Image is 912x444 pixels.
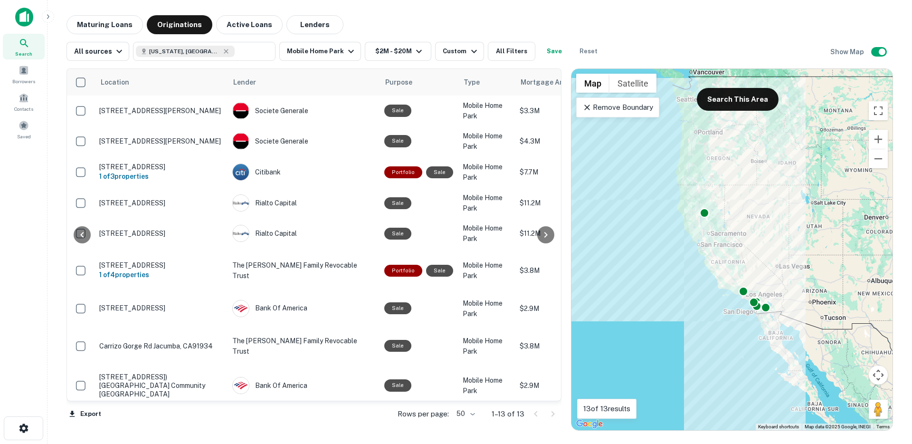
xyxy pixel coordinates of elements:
button: All sources [66,42,129,61]
button: Keyboard shortcuts [758,424,799,430]
span: Borrowers [12,77,35,85]
button: Lenders [286,15,343,34]
div: Societe Generale [232,102,375,119]
p: [STREET_ADDRESS] [99,229,223,238]
div: Societe Generale [232,133,375,150]
p: [STREET_ADDRESS] [99,163,223,171]
button: Zoom out [869,149,888,168]
button: Mobile Home Park [279,42,361,61]
img: picture [233,133,249,149]
div: Sale [384,197,411,209]
div: Sale [384,105,411,116]
button: All Filters [488,42,535,61]
button: Show street map [576,74,609,93]
p: Carrizo Gorge Rd Jacumba, CA91934 [99,342,223,350]
span: Mortgage Amount [521,77,593,88]
img: picture [233,300,249,317]
h6: Show Map [830,47,865,57]
p: Mobile Home Park [463,131,510,152]
div: Borrowers [3,61,45,87]
span: Type [464,77,480,88]
th: Purpose [380,69,458,96]
p: $11.2M [520,228,615,239]
p: $3.8M [520,341,615,351]
p: $3.3M [520,106,615,116]
div: Sale [384,340,411,352]
p: [STREET_ADDRESS] [99,261,223,270]
div: Sale [426,265,453,277]
p: Mobile Home Park [463,260,510,281]
p: $2.9M [520,380,615,391]
span: Map data ©2025 Google, INEGI [805,424,871,429]
button: Search This Area [697,88,779,111]
p: Mobile Home Park [463,298,510,319]
h6: 1 of 4 properties [99,270,223,280]
button: Show satellite imagery [609,74,656,93]
span: [US_STATE], [GEOGRAPHIC_DATA] [149,47,220,56]
div: This is a portfolio loan with 4 properties [384,265,422,277]
div: Citibank [232,164,375,181]
button: Toggle fullscreen view [869,101,888,120]
img: picture [233,377,249,394]
img: picture [233,103,249,119]
p: Remove Boundary [582,102,653,113]
div: Sale [384,379,411,391]
div: Custom [443,46,479,57]
iframe: Chat Widget [864,368,912,414]
button: Custom [435,42,484,61]
a: Search [3,34,45,59]
span: Search [15,50,32,58]
img: picture [233,164,249,180]
span: Contacts [14,105,33,113]
div: All sources [74,46,125,57]
img: picture [233,195,249,211]
div: Sale [426,166,453,178]
th: Lender [228,69,380,96]
p: Mobile Home Park [463,193,510,213]
div: Bank Of America [232,377,375,394]
p: $7.7M [520,167,615,177]
div: This is a portfolio loan with 3 properties [384,166,422,178]
button: $2M - $20M [365,42,431,61]
p: The [PERSON_NAME] Family Revocable Trust [232,260,375,281]
a: Contacts [3,89,45,115]
a: Open this area in Google Maps (opens a new window) [574,418,605,430]
p: [STREET_ADDRESS]) [GEOGRAPHIC_DATA] community [GEOGRAPHIC_DATA] [99,373,223,399]
p: [STREET_ADDRESS][PERSON_NAME] [99,137,223,145]
a: Saved [3,116,45,142]
p: $11.2M [520,198,615,208]
img: Google [574,418,605,430]
p: $4.3M [520,136,615,146]
h6: 1 of 3 properties [99,171,223,182]
a: Terms (opens in new tab) [876,424,890,429]
p: Mobile Home Park [463,375,510,396]
div: Rialto Capital [232,194,375,212]
th: Location [95,69,228,96]
button: Zoom in [869,130,888,149]
span: Location [100,77,142,88]
p: Mobile Home Park [463,162,510,183]
button: Active Loans [216,15,283,34]
div: Bank Of America [232,300,375,317]
p: $2.9M [520,303,615,314]
p: $3.8M [520,265,615,276]
button: Save your search to get updates of matches that match your search criteria. [539,42,570,61]
div: Sale [384,228,411,240]
p: [STREET_ADDRESS] [99,199,223,207]
img: capitalize-icon.png [15,8,33,27]
p: 1–13 of 13 [492,408,524,420]
p: Mobile Home Park [463,223,510,244]
div: 50 [453,407,476,421]
span: Purpose [385,77,425,88]
span: Saved [17,133,31,140]
th: Type [458,69,515,96]
span: Lender [233,77,256,88]
p: Rows per page: [398,408,449,420]
button: Export [66,407,104,421]
p: [STREET_ADDRESS][PERSON_NAME] [99,106,223,115]
button: Maturing Loans [66,15,143,34]
p: [STREET_ADDRESS] [99,304,223,312]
